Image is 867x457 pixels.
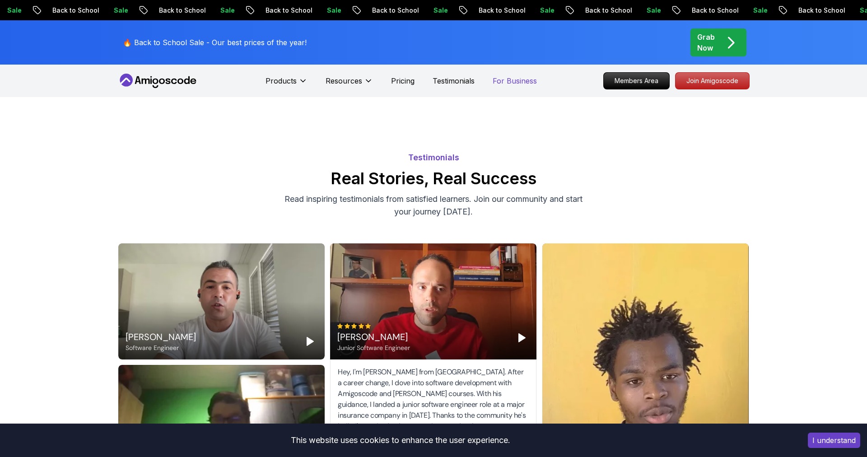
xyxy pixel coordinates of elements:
p: Sale [311,6,340,15]
div: This website uses cookies to enhance the user experience. [7,430,794,450]
a: Join Amigoscode [675,72,750,89]
p: Back to School [569,6,631,15]
p: Back to School [356,6,418,15]
p: Sale [737,6,766,15]
p: Join Amigoscode [676,73,749,89]
p: Back to School [463,6,524,15]
p: Members Area [604,73,669,89]
p: Sale [418,6,447,15]
p: Back to School [143,6,205,15]
p: Resources [326,75,362,86]
p: 🔥 Back to School Sale - Our best prices of the year! [123,37,307,48]
p: Sale [98,6,127,15]
p: Testimonials [117,151,750,164]
button: Products [266,75,308,93]
p: Back to School [783,6,844,15]
p: Products [266,75,297,86]
button: Resources [326,75,373,93]
h2: Real Stories, Real Success [117,169,750,187]
a: For Business [493,75,537,86]
p: Read inspiring testimonials from satisfied learners. Join our community and start your journey [D... [282,193,585,218]
p: Back to School [676,6,737,15]
p: Sale [205,6,233,15]
a: Pricing [391,75,415,86]
p: Grab Now [697,32,715,53]
a: Members Area [603,72,670,89]
a: Testimonials [433,75,475,86]
p: Back to School [250,6,311,15]
p: Sale [631,6,660,15]
p: Sale [524,6,553,15]
p: Back to School [37,6,98,15]
button: Accept cookies [808,433,860,448]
